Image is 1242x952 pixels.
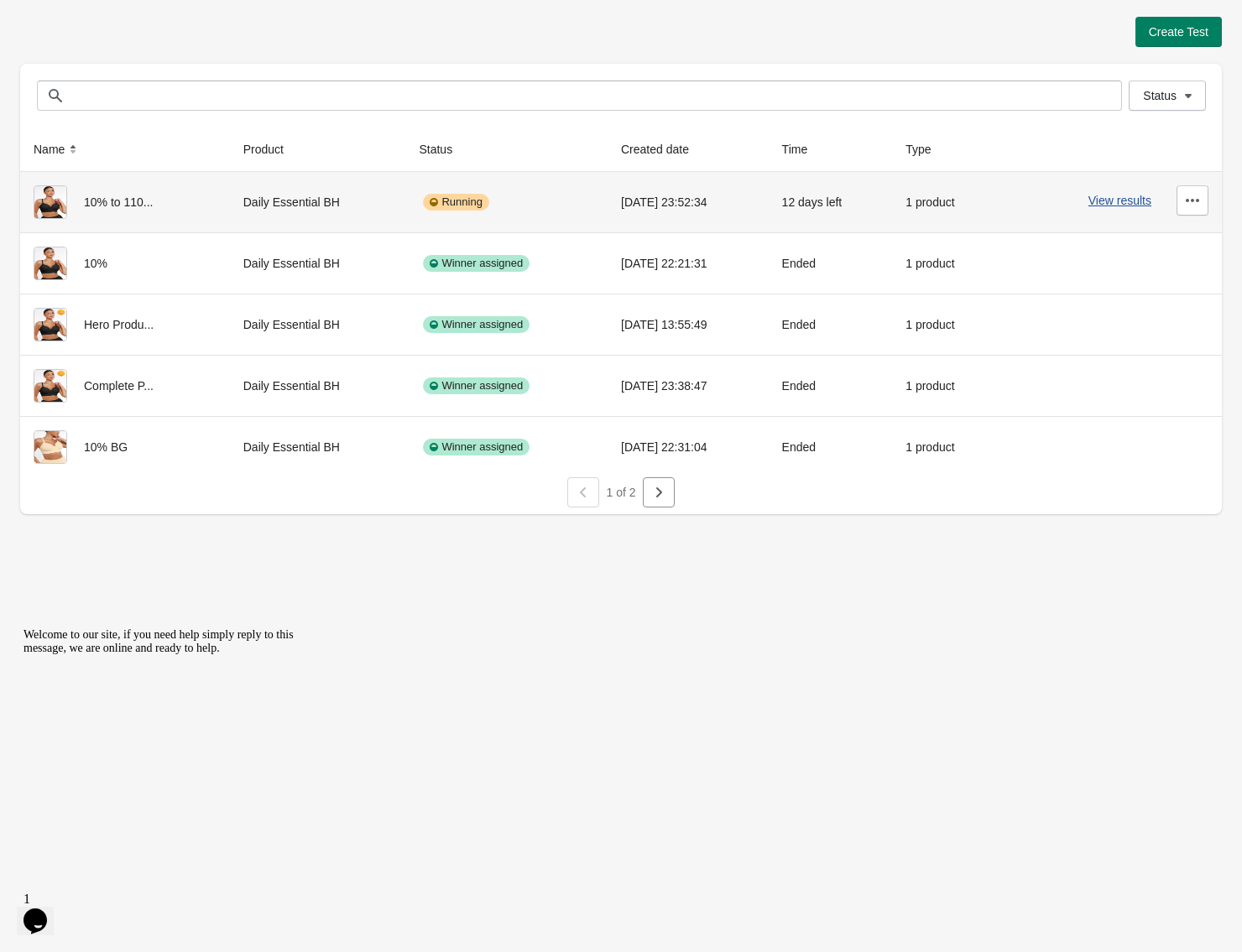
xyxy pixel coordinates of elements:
[423,255,530,272] div: Winner assigned
[27,134,88,164] button: Name
[34,247,217,280] div: 10%
[7,7,309,34] div: Welcome to our site, if you need help simply reply to this message, we are online and ready to help.
[243,308,393,341] div: Daily Essential BH
[1088,194,1151,207] button: View results
[782,185,879,219] div: 12 days left
[412,134,476,164] button: Status
[423,439,530,455] div: Winner assigned
[34,369,217,403] div: Complete P...
[782,247,879,280] div: Ended
[243,185,393,219] div: Daily Essential BH
[905,430,987,464] div: 1 product
[237,134,307,164] button: Product
[905,308,987,341] div: 1 product
[243,430,393,464] div: Daily Essential BH
[782,430,879,464] div: Ended
[243,247,393,280] div: Daily Essential BH
[606,486,635,499] span: 1 of 2
[34,430,217,464] div: 10% BG
[7,7,277,33] span: Welcome to our site, if you need help simply reply to this message, we are online and ready to help.
[905,247,987,280] div: 1 product
[243,369,393,403] div: Daily Essential BH
[1143,89,1177,102] span: Status
[905,185,987,219] div: 1 product
[34,308,217,341] div: Hero Produ...
[1135,17,1222,47] button: Create Test
[782,369,879,403] div: Ended
[621,185,755,219] div: [DATE] 23:52:34
[621,369,755,403] div: [DATE] 23:38:47
[782,308,879,341] div: Ended
[423,316,530,333] div: Winner assigned
[1149,25,1208,39] span: Create Test
[17,885,70,935] iframe: chat widget
[1129,81,1206,111] button: Status
[614,134,712,164] button: Created date
[423,377,530,394] div: Winner assigned
[905,369,987,403] div: 1 product
[899,134,954,164] button: Type
[621,430,755,464] div: [DATE] 22:31:04
[423,194,488,211] div: Running
[34,185,217,219] div: 10% to 110...
[621,247,755,280] div: [DATE] 22:21:31
[17,622,319,877] iframe: chat widget
[621,308,755,341] div: [DATE] 13:55:49
[775,134,832,164] button: Time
